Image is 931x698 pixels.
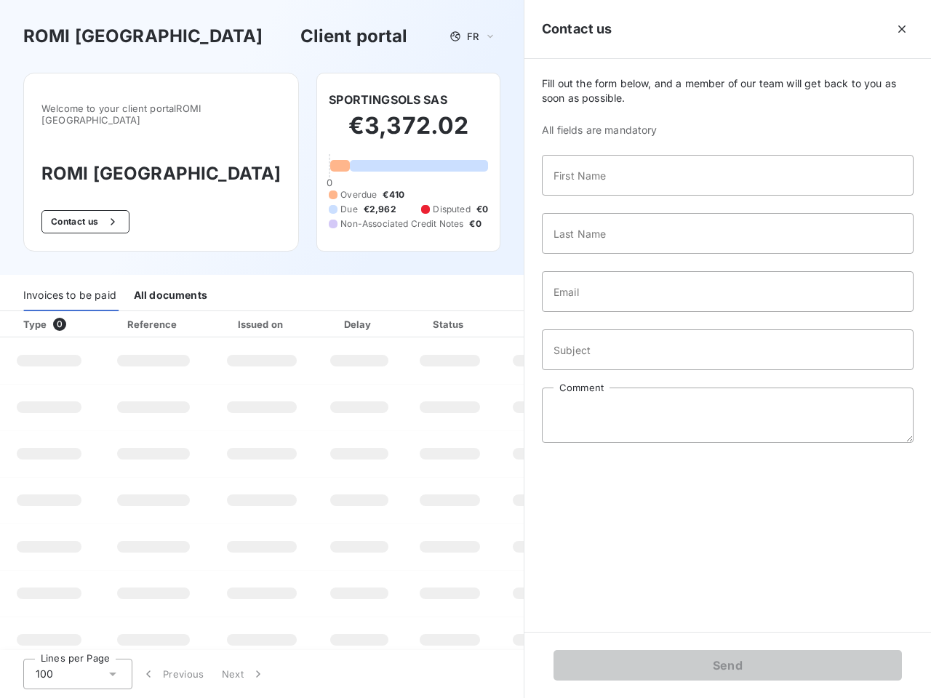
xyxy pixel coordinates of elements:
button: Previous [132,659,213,689]
div: Amount [499,317,592,332]
h5: Contact us [542,19,612,39]
button: Send [554,650,902,681]
span: Welcome to your client portal ROMI [GEOGRAPHIC_DATA] [41,103,281,126]
input: placeholder [542,155,914,196]
span: €0 [476,203,488,216]
h6: SPORTINGSOLS SAS [329,91,447,108]
span: 0 [53,318,66,331]
span: FR [467,31,479,42]
button: Contact us [41,210,129,233]
span: Overdue [340,188,377,201]
span: Disputed [433,203,470,216]
h3: ROMI [GEOGRAPHIC_DATA] [41,161,281,187]
div: Invoices to be paid [23,281,116,311]
div: Delay [318,317,401,332]
button: Next [213,659,274,689]
div: Issued on [212,317,312,332]
h2: €3,372.02 [329,111,488,155]
span: Due [340,203,357,216]
span: Fill out the form below, and a member of our team will get back to you as soon as possible. [542,76,914,105]
h3: Client portal [300,23,408,49]
input: placeholder [542,213,914,254]
input: placeholder [542,271,914,312]
div: Type [15,317,95,332]
span: 0 [327,177,332,188]
div: All documents [134,281,207,311]
span: All fields are mandatory [542,123,914,137]
div: Status [407,317,493,332]
span: €410 [383,188,404,201]
span: €2,962 [364,203,396,216]
span: Non-Associated Credit Notes [340,217,463,230]
input: placeholder [542,329,914,370]
h3: ROMI [GEOGRAPHIC_DATA] [23,23,263,49]
span: €0 [469,217,481,230]
span: 100 [36,667,53,681]
div: Reference [127,318,177,330]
